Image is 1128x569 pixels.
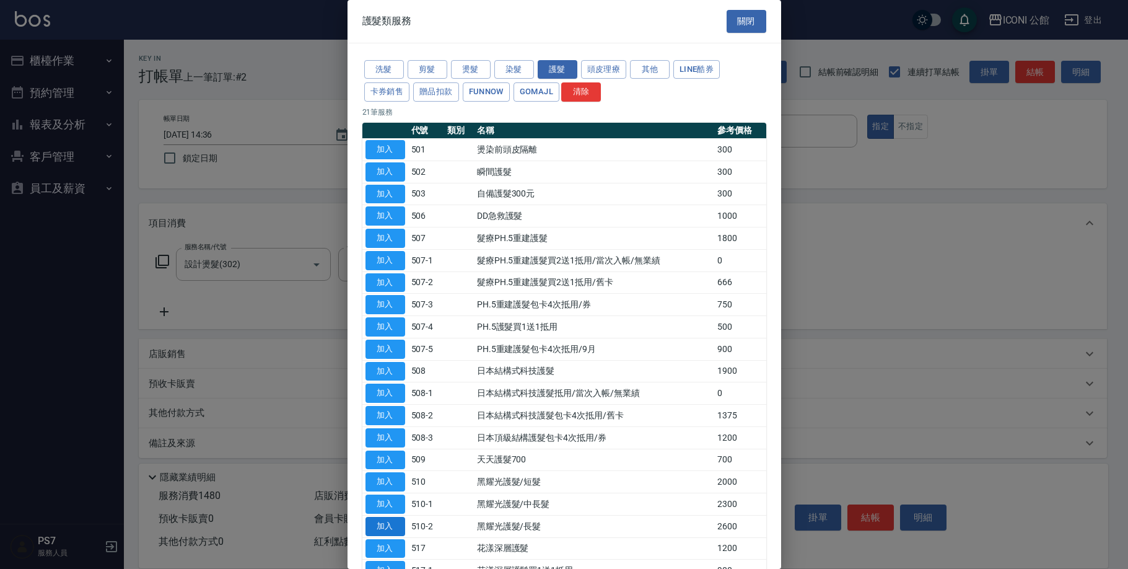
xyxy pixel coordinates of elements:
button: 加入 [365,185,405,204]
button: 加入 [365,451,405,470]
td: 日本結構式科技護髮包卡4次抵用/舊卡 [474,405,714,427]
td: 髮療PH.5重建護髮買2送1抵用/當次入帳/無業績 [474,249,714,271]
td: 瞬間護髮 [474,161,714,183]
td: 300 [714,139,766,161]
button: 加入 [365,162,405,182]
button: 其他 [630,60,670,79]
button: 加入 [365,229,405,248]
button: 加入 [365,362,405,381]
td: 2000 [714,471,766,493]
button: 加入 [365,206,405,226]
th: 名稱 [474,123,714,139]
button: 燙髮 [451,60,491,79]
td: PH.5護髮買1送1抵用 [474,316,714,338]
td: 自備護髮300元 [474,183,714,205]
td: 510-1 [408,493,444,516]
td: 天天護髮700 [474,449,714,471]
td: 黑耀光護髮/中長髮 [474,493,714,516]
td: 700 [714,449,766,471]
button: 護髮 [538,60,577,79]
button: 洗髮 [364,60,404,79]
td: 502 [408,161,444,183]
td: 0 [714,249,766,271]
th: 類別 [444,123,474,139]
button: LINE酷券 [673,60,720,79]
td: 1900 [714,360,766,382]
td: 503 [408,183,444,205]
th: 代號 [408,123,444,139]
td: 501 [408,139,444,161]
button: 加入 [365,495,405,514]
td: 日本結構式科技護髮抵用/當次入帳/無業績 [474,382,714,405]
td: 507 [408,227,444,250]
td: PH.5重建護髮包卡4次抵用/券 [474,294,714,316]
button: 加入 [365,428,405,448]
button: 加入 [365,317,405,337]
td: 1200 [714,426,766,449]
td: PH.5重建護髮包卡4次抵用/9月 [474,338,714,360]
td: 507-2 [408,271,444,294]
td: 507-1 [408,249,444,271]
td: 黑耀光護髮/長髮 [474,515,714,537]
button: 加入 [365,140,405,159]
td: 1800 [714,227,766,250]
button: 卡券銷售 [364,82,410,102]
td: 燙染前頭皮隔離 [474,139,714,161]
td: 517 [408,537,444,560]
td: 日本頂級結構護髮包卡4次抵用/券 [474,426,714,449]
td: 1375 [714,405,766,427]
td: 508-3 [408,426,444,449]
button: 贈品扣款 [413,82,459,102]
td: 508-2 [408,405,444,427]
button: 加入 [365,384,405,403]
button: 加入 [365,539,405,558]
button: GOMAJL [514,82,559,102]
td: 日本結構式科技護髮 [474,360,714,382]
td: 花漾深層護髮 [474,537,714,560]
button: 加入 [365,273,405,293]
td: 髮療PH.5重建護髮買2送1抵用/舊卡 [474,271,714,294]
button: 加入 [365,251,405,270]
td: DD急救護髮 [474,205,714,227]
td: 900 [714,338,766,360]
td: 2300 [714,493,766,516]
button: 加入 [365,472,405,492]
button: 加入 [365,340,405,359]
button: 頭皮理療 [581,60,627,79]
td: 300 [714,161,766,183]
td: 300 [714,183,766,205]
td: 500 [714,316,766,338]
button: 加入 [365,295,405,314]
button: FUNNOW [463,82,510,102]
button: 剪髮 [408,60,447,79]
td: 2600 [714,515,766,537]
td: 510-2 [408,515,444,537]
td: 黑耀光護髮/短髮 [474,471,714,493]
td: 0 [714,382,766,405]
td: 750 [714,294,766,316]
td: 1000 [714,205,766,227]
td: 506 [408,205,444,227]
td: 507-4 [408,316,444,338]
p: 21 筆服務 [362,107,766,118]
td: 1200 [714,537,766,560]
td: 507-3 [408,294,444,316]
td: 508-1 [408,382,444,405]
th: 參考價格 [714,123,766,139]
td: 507-5 [408,338,444,360]
td: 509 [408,449,444,471]
button: 清除 [561,82,601,102]
button: 加入 [365,517,405,536]
button: 染髮 [494,60,534,79]
td: 666 [714,271,766,294]
td: 508 [408,360,444,382]
button: 加入 [365,406,405,425]
td: 510 [408,471,444,493]
button: 關閉 [727,10,766,33]
span: 護髮類服務 [362,15,412,27]
td: 髮療PH.5重建護髮 [474,227,714,250]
